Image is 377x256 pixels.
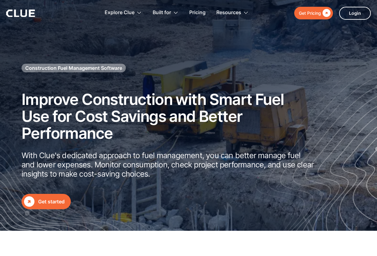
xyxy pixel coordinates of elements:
[189,3,206,22] a: Pricing
[339,7,371,20] a: Login
[22,194,71,209] a: Get started
[241,48,377,231] img: Construction fleet management software
[321,9,331,17] div: 
[299,9,321,17] div: Get Pricing
[24,196,34,207] div: 
[105,3,142,22] div: Explore Clue
[38,198,65,206] div: Get started
[25,65,122,71] h1: Construction Fuel Management Software
[22,91,314,142] h2: Improve Construction with Smart Fuel Use for Cost Savings and Better Performance
[216,3,241,22] div: Resources
[153,3,178,22] div: Built for
[216,3,249,22] div: Resources
[105,3,134,22] div: Explore Clue
[22,151,314,178] p: With Clue's dedicated approach to fuel management, you can better manage fuel and lower expenses....
[294,7,333,19] a: Get Pricing
[153,3,171,22] div: Built for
